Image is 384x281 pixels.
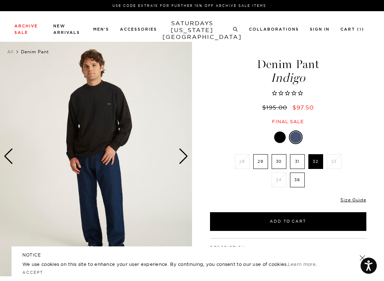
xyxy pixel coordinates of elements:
div: Next slide [179,148,188,164]
h1: Denim Pant [209,58,367,84]
small: 1 [360,28,362,31]
a: Sign In [310,27,330,31]
div: Final sale [209,119,367,125]
a: Men's [93,27,109,31]
button: Description [210,246,246,250]
label: 31 [290,154,305,169]
a: Archive Sale [14,24,38,35]
div: Previous slide [4,148,13,164]
button: Add to Cart [210,212,366,231]
label: 30 [272,154,286,169]
a: Accept [22,270,43,275]
a: Collaborations [249,27,299,31]
p: We use cookies on this site to enhance your user experience. By continuing, you consent to our us... [22,260,336,268]
span: $97.50 [293,104,314,111]
label: 36 [290,173,305,187]
span: Denim Pant [21,49,49,54]
a: Accessories [120,27,157,31]
a: New Arrivals [53,24,80,35]
a: Size Guide [340,197,366,202]
p: Use Code EXTRA15 for Further 15% Off Archive Sale Items [17,3,361,8]
label: 29 [253,154,268,169]
a: Cart (1) [340,27,364,31]
span: Indigo [209,72,367,84]
label: 32 [308,154,323,169]
a: SATURDAYS[US_STATE][GEOGRAPHIC_DATA] [162,20,222,40]
a: All [7,49,14,54]
h5: NOTICE [22,252,362,258]
span: Rated 0.0 out of 5 stars 0 reviews [209,90,367,97]
a: Learn more [288,261,316,267]
del: $195.00 [262,104,290,111]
